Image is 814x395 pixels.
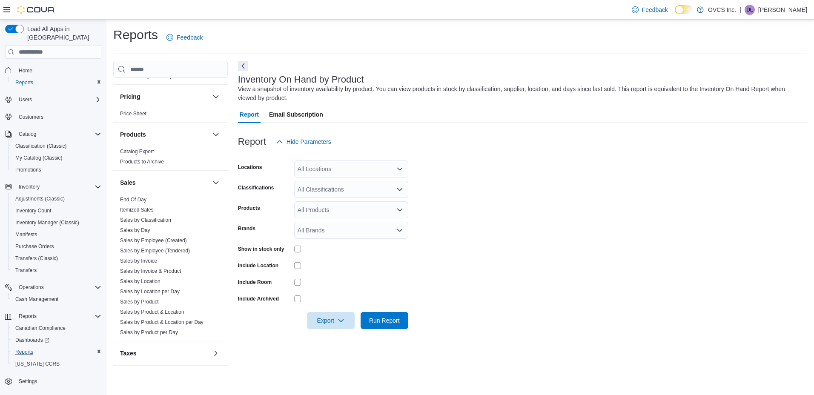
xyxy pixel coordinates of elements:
span: Sales by Employee (Tendered) [120,247,190,254]
a: Sales by Product & Location per Day [120,319,203,325]
a: Sales by Invoice & Product [120,268,181,274]
span: Cash Management [12,294,101,304]
span: Purchase Orders [12,241,101,252]
button: Open list of options [396,186,403,193]
button: Export [307,312,355,329]
button: Cash Management [9,293,105,305]
span: Promotions [12,165,101,175]
span: Inventory Count [12,206,101,216]
span: Settings [19,378,37,385]
span: Classification (Classic) [12,141,101,151]
a: Adjustments (Classic) [12,194,68,204]
label: Locations [238,164,262,171]
div: Sales [113,195,228,341]
button: Open list of options [396,166,403,172]
button: Sales [120,178,209,187]
a: Sales by Product [120,299,159,305]
span: Sales by Product [120,298,159,305]
span: Inventory [19,183,40,190]
span: Run Report [369,316,400,325]
button: Purchase Orders [9,240,105,252]
a: Cash Management [12,294,62,304]
button: Home [2,64,105,76]
a: Sales by Employee (Created) [120,238,187,243]
span: Products to Archive [120,158,164,165]
span: Home [15,65,101,75]
a: [US_STATE] CCRS [12,359,63,369]
span: Transfers [15,267,37,274]
span: Sales by Location per Day [120,288,180,295]
span: Manifests [12,229,101,240]
h3: Inventory On Hand by Product [238,74,364,85]
button: Taxes [211,348,221,358]
a: Price Sheet [120,111,146,117]
button: Inventory Count [9,205,105,217]
button: Inventory Manager (Classic) [9,217,105,229]
button: Pricing [211,92,221,102]
span: Sales by Invoice [120,258,157,264]
button: Users [2,94,105,106]
a: Sales by Employee (Tendered) [120,248,190,254]
span: Dashboards [15,337,49,343]
a: Sales by Classification [120,217,171,223]
a: Itemized Sales [120,207,154,213]
span: Washington CCRS [12,359,101,369]
button: Products [120,130,209,139]
span: Itemized Sales [120,206,154,213]
a: Feedback [163,29,206,46]
a: Home [15,66,36,76]
button: Next [238,61,248,71]
button: Open list of options [396,227,403,234]
button: Sales [211,177,221,188]
a: Sales by Product per Day [120,329,178,335]
span: Settings [15,376,101,386]
span: Transfers (Classic) [12,253,101,263]
h3: Sales [120,178,136,187]
p: OVCS Inc. [708,5,736,15]
button: Reports [15,311,40,321]
span: Promotions [15,166,41,173]
span: Feedback [177,33,203,42]
button: Adjustments (Classic) [9,193,105,205]
span: Inventory Manager (Classic) [15,219,79,226]
button: Pricing [120,92,209,101]
span: Sales by Day [120,227,150,234]
span: Reports [15,311,101,321]
div: View a snapshot of inventory availability by product. You can view products in stock by classific... [238,85,803,103]
label: Classifications [238,184,274,191]
h3: Products [120,130,146,139]
a: Customers [15,112,47,122]
a: Sales by Product & Location [120,309,184,315]
a: Promotions [12,165,45,175]
a: Settings [15,376,40,386]
span: Reports [12,347,101,357]
a: Purchase Orders [12,241,57,252]
button: Transfers (Classic) [9,252,105,264]
div: Products [113,146,228,170]
span: Load All Apps in [GEOGRAPHIC_DATA] [24,25,101,42]
button: Run Report [361,312,408,329]
span: Canadian Compliance [12,323,101,333]
span: Hide Parameters [287,137,331,146]
span: Price Sheet [120,110,146,117]
button: Promotions [9,164,105,176]
button: Inventory [2,181,105,193]
button: My Catalog (Classic) [9,152,105,164]
button: Transfers [9,264,105,276]
span: Transfers (Classic) [15,255,58,262]
span: Canadian Compliance [15,325,66,332]
img: Cova [17,6,55,14]
label: Include Location [238,262,278,269]
a: Sales by Location [120,278,161,284]
h3: Pricing [120,92,140,101]
span: Reports [15,79,33,86]
a: My Catalog (Classic) [12,153,66,163]
a: Sales by Invoice [120,258,157,264]
a: Sales by Location per Day [120,289,180,295]
span: [US_STATE] CCRS [15,361,60,367]
span: Purchase Orders [15,243,54,250]
button: Reports [9,77,105,89]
